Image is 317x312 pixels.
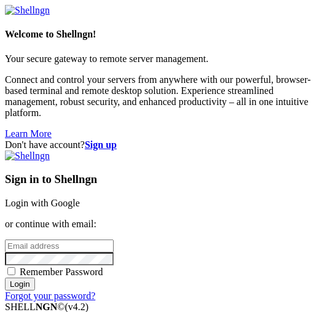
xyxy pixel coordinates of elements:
[5,302,88,312] span: SHELL ©
[5,139,312,150] div: Don't have account?
[20,267,103,277] span: Remember Password
[5,198,80,208] a: Login with Google
[5,219,312,230] p: or continue with email:
[5,278,35,291] input: Login
[5,150,50,162] img: Shellngn
[5,29,312,40] h4: Welcome to Shellngn!
[5,5,50,16] img: Shellngn
[5,291,95,301] a: Forgot your password?
[5,53,312,64] p: Your secure gateway to remote server management.
[36,302,58,312] b: NGN
[85,139,117,150] a: Sign up
[65,302,89,312] span: 4.2.0
[5,173,312,186] h3: Sign in to Shellngn
[7,267,15,275] input: Remember Password
[5,74,312,119] p: Connect and control your servers from anywhere with our powerful, browser-based terminal and remo...
[5,240,114,252] input: Email address
[5,128,52,139] a: Learn More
